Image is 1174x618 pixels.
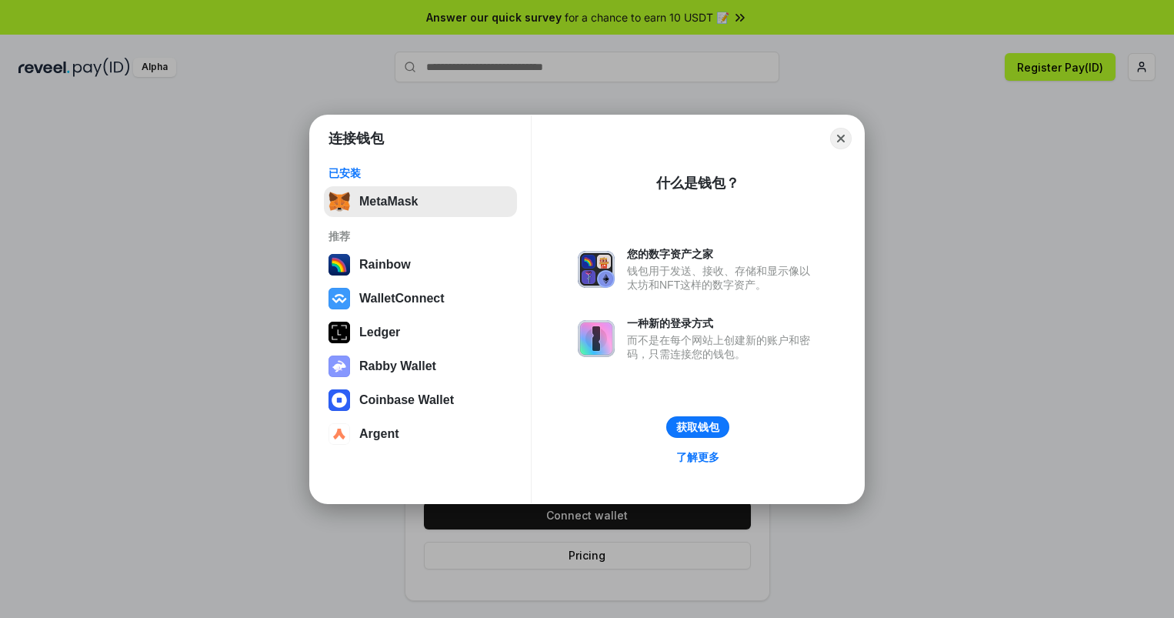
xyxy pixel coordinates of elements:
div: 而不是在每个网站上创建新的账户和密码，只需连接您的钱包。 [627,333,818,361]
div: Argent [359,427,399,441]
h1: 连接钱包 [329,129,384,148]
div: 您的数字资产之家 [627,247,818,261]
button: Close [830,128,852,149]
button: WalletConnect [324,283,517,314]
div: Coinbase Wallet [359,393,454,407]
div: WalletConnect [359,292,445,306]
button: Coinbase Wallet [324,385,517,416]
button: Argent [324,419,517,449]
button: Rainbow [324,249,517,280]
button: MetaMask [324,186,517,217]
div: 获取钱包 [676,420,719,434]
div: 推荐 [329,229,512,243]
div: 已安装 [329,166,512,180]
img: svg+xml,%3Csvg%20width%3D%2228%22%20height%3D%2228%22%20viewBox%3D%220%200%2028%2028%22%20fill%3D... [329,423,350,445]
div: 一种新的登录方式 [627,316,818,330]
button: Rabby Wallet [324,351,517,382]
img: svg+xml,%3Csvg%20width%3D%22120%22%20height%3D%22120%22%20viewBox%3D%220%200%20120%20120%22%20fil... [329,254,350,276]
div: Ledger [359,326,400,339]
button: 获取钱包 [666,416,729,438]
div: 钱包用于发送、接收、存储和显示像以太坊和NFT这样的数字资产。 [627,264,818,292]
div: MetaMask [359,195,418,209]
img: svg+xml,%3Csvg%20width%3D%2228%22%20height%3D%2228%22%20viewBox%3D%220%200%2028%2028%22%20fill%3D... [329,389,350,411]
a: 了解更多 [667,447,729,467]
div: Rainbow [359,258,411,272]
button: Ledger [324,317,517,348]
img: svg+xml,%3Csvg%20xmlns%3D%22http%3A%2F%2Fwww.w3.org%2F2000%2Fsvg%22%20fill%3D%22none%22%20viewBox... [578,251,615,288]
img: svg+xml,%3Csvg%20width%3D%2228%22%20height%3D%2228%22%20viewBox%3D%220%200%2028%2028%22%20fill%3D... [329,288,350,309]
div: Rabby Wallet [359,359,436,373]
div: 了解更多 [676,450,719,464]
img: svg+xml,%3Csvg%20fill%3D%22none%22%20height%3D%2233%22%20viewBox%3D%220%200%2035%2033%22%20width%... [329,191,350,212]
img: svg+xml,%3Csvg%20xmlns%3D%22http%3A%2F%2Fwww.w3.org%2F2000%2Fsvg%22%20fill%3D%22none%22%20viewBox... [578,320,615,357]
div: 什么是钱包？ [656,174,739,192]
img: svg+xml,%3Csvg%20xmlns%3D%22http%3A%2F%2Fwww.w3.org%2F2000%2Fsvg%22%20width%3D%2228%22%20height%3... [329,322,350,343]
img: svg+xml,%3Csvg%20xmlns%3D%22http%3A%2F%2Fwww.w3.org%2F2000%2Fsvg%22%20fill%3D%22none%22%20viewBox... [329,356,350,377]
